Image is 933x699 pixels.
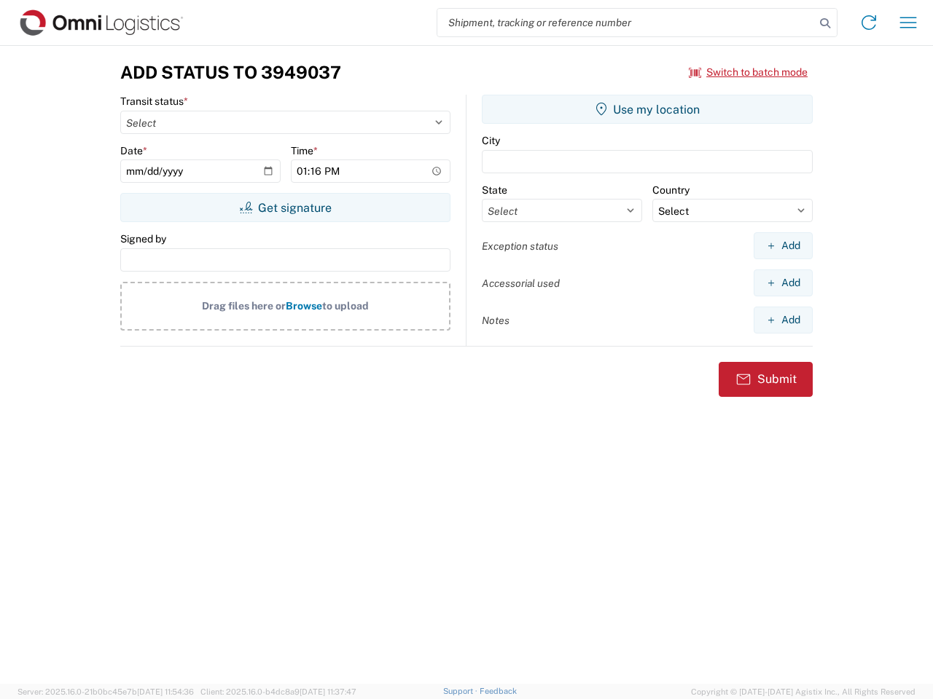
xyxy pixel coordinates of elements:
[482,314,510,327] label: Notes
[691,685,916,698] span: Copyright © [DATE]-[DATE] Agistix Inc., All Rights Reserved
[322,300,369,312] span: to upload
[754,307,813,333] button: Add
[202,300,286,312] span: Drag files here or
[482,240,558,253] label: Exception status
[480,687,517,695] a: Feedback
[17,687,194,696] span: Server: 2025.16.0-21b0bc45e7b
[482,183,507,197] label: State
[652,183,690,197] label: Country
[443,687,480,695] a: Support
[482,134,500,147] label: City
[754,269,813,296] button: Add
[120,193,450,222] button: Get signature
[120,95,188,108] label: Transit status
[754,232,813,259] button: Add
[689,60,808,84] button: Switch to batch mode
[120,144,147,157] label: Date
[719,362,813,397] button: Submit
[286,300,322,312] span: Browse
[120,232,166,245] label: Signed by
[291,144,318,157] label: Time
[137,687,194,696] span: [DATE] 11:54:36
[482,95,813,124] button: Use my location
[437,9,815,36] input: Shipment, tracking or reference number
[200,687,356,696] span: Client: 2025.16.0-b4dc8a9
[120,62,341,83] h3: Add Status to 3949037
[482,277,560,290] label: Accessorial used
[300,687,356,696] span: [DATE] 11:37:47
